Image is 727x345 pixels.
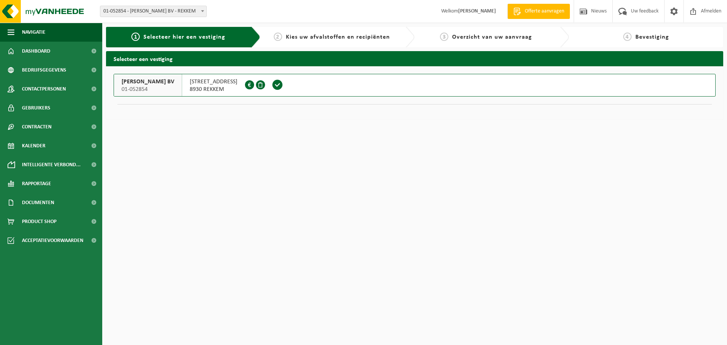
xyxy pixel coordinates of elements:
[635,34,669,40] span: Bevestiging
[286,34,390,40] span: Kies uw afvalstoffen en recipiënten
[623,33,632,41] span: 4
[274,33,282,41] span: 2
[22,98,50,117] span: Gebruikers
[144,34,225,40] span: Selecteer hier een vestiging
[190,78,237,86] span: [STREET_ADDRESS]
[22,61,66,80] span: Bedrijfsgegevens
[22,231,83,250] span: Acceptatievoorwaarden
[122,78,174,86] span: [PERSON_NAME] BV
[22,174,51,193] span: Rapportage
[440,33,448,41] span: 3
[114,74,716,97] button: [PERSON_NAME] BV 01-052854 [STREET_ADDRESS]8930 REKKEM
[458,8,496,14] strong: [PERSON_NAME]
[507,4,570,19] a: Offerte aanvragen
[22,155,81,174] span: Intelligente verbond...
[22,193,54,212] span: Documenten
[22,212,56,231] span: Product Shop
[190,86,237,93] span: 8930 REKKEM
[22,136,45,155] span: Kalender
[22,23,45,42] span: Navigatie
[106,51,723,66] h2: Selecteer een vestiging
[452,34,532,40] span: Overzicht van uw aanvraag
[22,80,66,98] span: Contactpersonen
[131,33,140,41] span: 1
[22,42,50,61] span: Dashboard
[100,6,206,17] span: 01-052854 - LAPERE PATRICK BV - REKKEM
[523,8,566,15] span: Offerte aanvragen
[22,117,51,136] span: Contracten
[122,86,174,93] span: 01-052854
[100,6,207,17] span: 01-052854 - LAPERE PATRICK BV - REKKEM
